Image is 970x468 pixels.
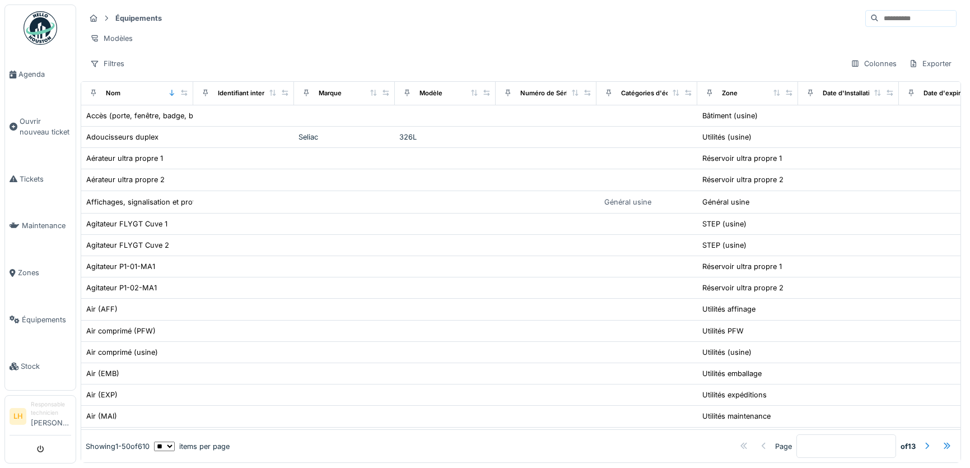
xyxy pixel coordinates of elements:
div: Modèles [85,30,138,47]
div: STEP (usine) [702,240,747,251]
div: Air comprimé (usine) [86,347,158,358]
div: Showing 1 - 50 of 610 [86,441,150,452]
div: Utilités PFW [702,326,744,336]
a: Stock [5,343,76,390]
div: Air (EXP) [86,390,118,400]
div: Aérateur ultra propre 2 [86,174,165,185]
div: Réservoir ultra propre 2 [702,282,784,293]
li: LH [10,408,26,425]
div: Numéro de Série [520,89,572,98]
div: Utilités (usine) [702,347,752,358]
div: Marque [319,89,342,98]
a: Tickets [5,156,76,203]
img: Badge_color-CXgf-gQk.svg [24,11,57,45]
div: Général usine [604,197,651,207]
div: 326L [399,132,491,142]
div: Air (MAI) [86,411,117,421]
span: Stock [21,361,71,372]
span: Zones [18,267,71,278]
div: Agitateur P1-01-MA1 [86,261,155,272]
div: Agitateur FLYGT Cuve 2 [86,240,169,251]
div: Responsable technicien [31,400,71,418]
div: Utilités expéditions [702,390,767,400]
div: Page [775,441,792,452]
div: Utilités maintenance [702,411,771,421]
a: Agenda [5,51,76,98]
div: Nom [106,89,120,98]
div: Réservoir ultra propre 2 [702,174,784,185]
div: STEP (usine) [702,219,747,229]
div: Accès (porte, fenêtre, badge, barrière...) [86,110,225,121]
span: Ouvrir nouveau ticket [20,116,71,137]
a: Ouvrir nouveau ticket [5,98,76,156]
div: Utilités emballage [702,368,762,379]
li: [PERSON_NAME] [31,400,71,433]
div: Zone [722,89,738,98]
span: Agenda [18,69,71,80]
div: Réservoir ultra propre 1 [702,261,782,272]
a: LH Responsable technicien[PERSON_NAME] [10,400,71,435]
div: Général usine [702,197,749,207]
div: items per page [154,441,230,452]
span: Équipements [22,314,71,325]
div: Air (AFF) [86,304,118,314]
div: Utilités affinage [702,304,756,314]
div: Filtres [85,55,129,72]
span: Maintenance [22,220,71,231]
div: Modèle [419,89,442,98]
div: Agitateur P1-02-MA1 [86,282,157,293]
div: Adoucisseurs duplex [86,132,158,142]
div: Date d'Installation [823,89,878,98]
div: Affichages, signalisation et protections [86,197,220,207]
div: Identifiant interne [218,89,272,98]
strong: Équipements [111,13,166,24]
a: Équipements [5,296,76,344]
div: Bâtiment (usine) [702,110,758,121]
div: Seliac [299,132,390,142]
div: Agitateur FLYGT Cuve 1 [86,219,167,229]
a: Zones [5,249,76,296]
div: Utilités (usine) [702,132,752,142]
span: Tickets [20,174,71,184]
div: Réservoir ultra propre 1 [702,153,782,164]
div: Air comprimé (PFW) [86,326,156,336]
div: Air (EMB) [86,368,119,379]
div: Catégories d'équipement [621,89,699,98]
strong: of 13 [901,441,916,452]
div: Aérateur ultra propre 1 [86,153,163,164]
div: Exporter [904,55,957,72]
div: Colonnes [846,55,902,72]
a: Maintenance [5,202,76,249]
